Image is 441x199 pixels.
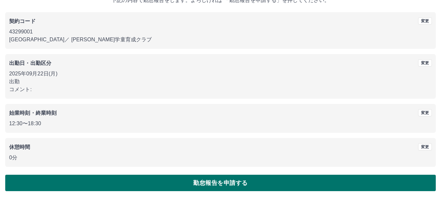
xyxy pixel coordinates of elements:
b: 休憩時間 [9,144,30,150]
button: 変更 [418,59,432,67]
button: 変更 [418,17,432,25]
b: 始業時刻・終業時刻 [9,110,57,116]
button: 勤怠報告を申請する [5,175,436,191]
p: 出勤 [9,78,432,86]
button: 変更 [418,143,432,150]
button: 変更 [418,109,432,116]
p: コメント: [9,86,432,93]
p: 2025年09月22日(月) [9,70,432,78]
b: 出勤日・出勤区分 [9,60,51,66]
p: 0分 [9,154,432,162]
p: 43299001 [9,28,432,36]
p: [GEOGRAPHIC_DATA] ／ [PERSON_NAME]学童育成クラブ [9,36,432,44]
p: 12:30 〜 18:30 [9,120,432,128]
b: 契約コード [9,18,36,24]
